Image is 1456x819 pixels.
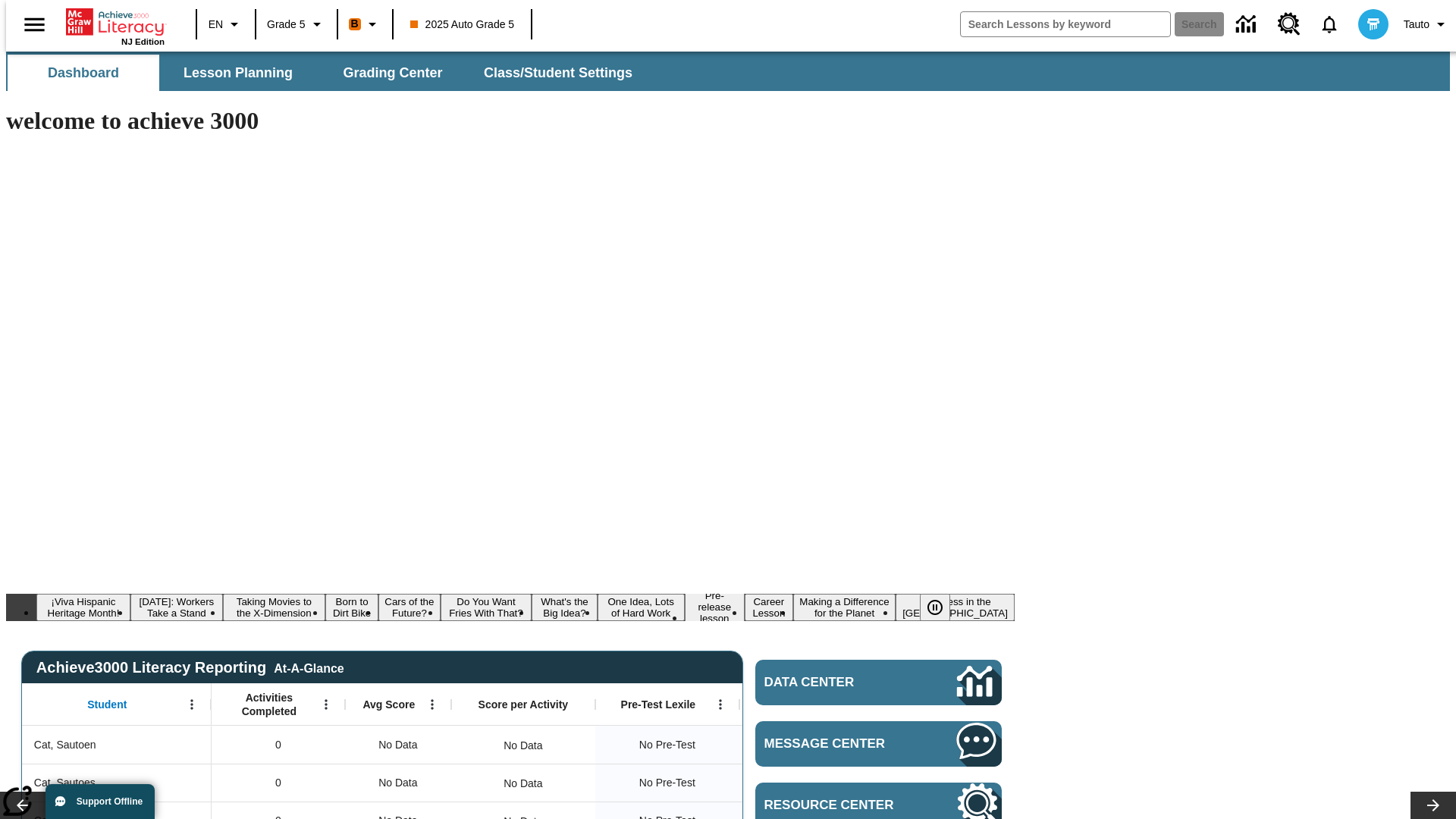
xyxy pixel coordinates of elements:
[315,693,337,716] button: Open Menu
[121,37,165,46] span: NJ Edition
[36,659,344,676] span: Achieve3000 Literacy Reporting
[6,52,1450,91] div: SubNavbar
[371,730,425,761] span: No Data
[317,55,469,91] button: Grading Center
[343,11,388,38] button: Boost Class color is orange. Change class color
[639,737,695,753] span: No Pre-Test, Cat, Sautoen
[66,7,165,37] a: Home
[184,64,293,82] span: Lesson Planning
[275,775,281,791] span: 0
[685,588,745,626] button: Slide 9 Pre-release lesson
[421,693,444,716] button: Open Menu
[1410,792,1456,819] button: Lesson carousel, Next
[212,764,345,802] div: 0, Cat, Sautoes
[920,594,965,621] div: Pause
[162,55,314,91] button: Lesson Planning
[371,767,425,799] span: No Data
[180,693,203,716] button: Open Menu
[1398,11,1456,38] button: Profile/Settings
[755,660,1002,705] a: Data Center
[621,698,696,711] span: Pre-Test Lexile
[343,64,442,82] span: Grading Center
[410,17,515,33] span: 2025 Auto Grade 5
[764,798,912,813] span: Resource Center
[961,12,1170,36] input: search field
[212,726,345,764] div: 0, Cat, Sautoen
[8,55,159,91] button: Dashboard
[351,14,359,33] span: B
[1269,4,1310,45] a: Resource Center, Will open in new tab
[378,594,440,621] button: Slide 5 Cars of the Future?
[274,659,344,676] div: At-A-Glance
[34,737,96,753] span: Cat, Sautoen
[345,726,451,764] div: No Data, Cat, Sautoen
[209,17,223,33] span: EN
[36,594,130,621] button: Slide 1 ¡Viva Hispanic Heritage Month!
[1227,4,1269,45] a: Data Center
[764,736,912,752] span: Message Center
[1358,9,1389,39] img: avatar image
[1404,17,1429,33] span: Tauto
[267,17,306,33] span: Grade 5
[764,675,906,690] span: Data Center
[275,737,281,753] span: 0
[12,2,57,47] button: Open side menu
[598,594,685,621] button: Slide 8 One Idea, Lots of Hard Work
[6,107,1015,135] h1: welcome to achieve 3000
[345,764,451,802] div: No Data, Cat, Sautoes
[130,594,223,621] button: Slide 2 Labor Day: Workers Take a Stand
[77,796,143,807] span: Support Offline
[45,784,155,819] button: Support Offline
[709,693,732,716] button: Open Menu
[532,594,597,621] button: Slide 7 What's the Big Idea?
[793,594,896,621] button: Slide 11 Making a Difference for the Planet
[896,594,1015,621] button: Slide 12 Sleepless in the Animal Kingdom
[6,55,646,91] div: SubNavbar
[1310,5,1349,44] a: Notifications
[496,730,550,761] div: No Data, Cat, Sautoen
[219,691,319,718] span: Activities Completed
[223,594,325,621] button: Slide 3 Taking Movies to the X-Dimension
[472,55,645,91] button: Class/Student Settings
[496,768,550,799] div: No Data, Cat, Sautoes
[34,775,96,791] span: Cat, Sautoes
[755,721,1002,767] a: Message Center
[484,64,632,82] span: Class/Student Settings
[48,64,119,82] span: Dashboard
[920,594,950,621] button: Pause
[1349,5,1398,44] button: Select a new avatar
[362,698,415,711] span: Avg Score
[66,5,165,46] div: Home
[745,594,793,621] button: Slide 10 Career Lesson
[639,775,695,791] span: No Pre-Test, Cat, Sautoes
[261,11,332,38] button: Grade: Grade 5, Select a grade
[87,698,127,711] span: Student
[325,594,378,621] button: Slide 4 Born to Dirt Bike
[441,594,532,621] button: Slide 6 Do You Want Fries With That?
[202,11,250,38] button: Language: EN, Select a language
[479,698,569,711] span: Score per Activity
